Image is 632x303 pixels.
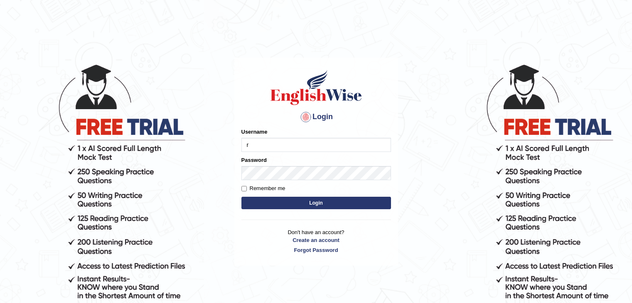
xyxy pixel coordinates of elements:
img: Logo of English Wise sign in for intelligent practice with AI [269,69,364,106]
label: Remember me [241,184,285,193]
p: Don't have an account? [241,228,391,254]
a: Create an account [241,236,391,244]
a: Forgot Password [241,246,391,254]
h4: Login [241,110,391,124]
input: Remember me [241,186,247,191]
button: Login [241,197,391,209]
label: Password [241,156,267,164]
label: Username [241,128,268,136]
